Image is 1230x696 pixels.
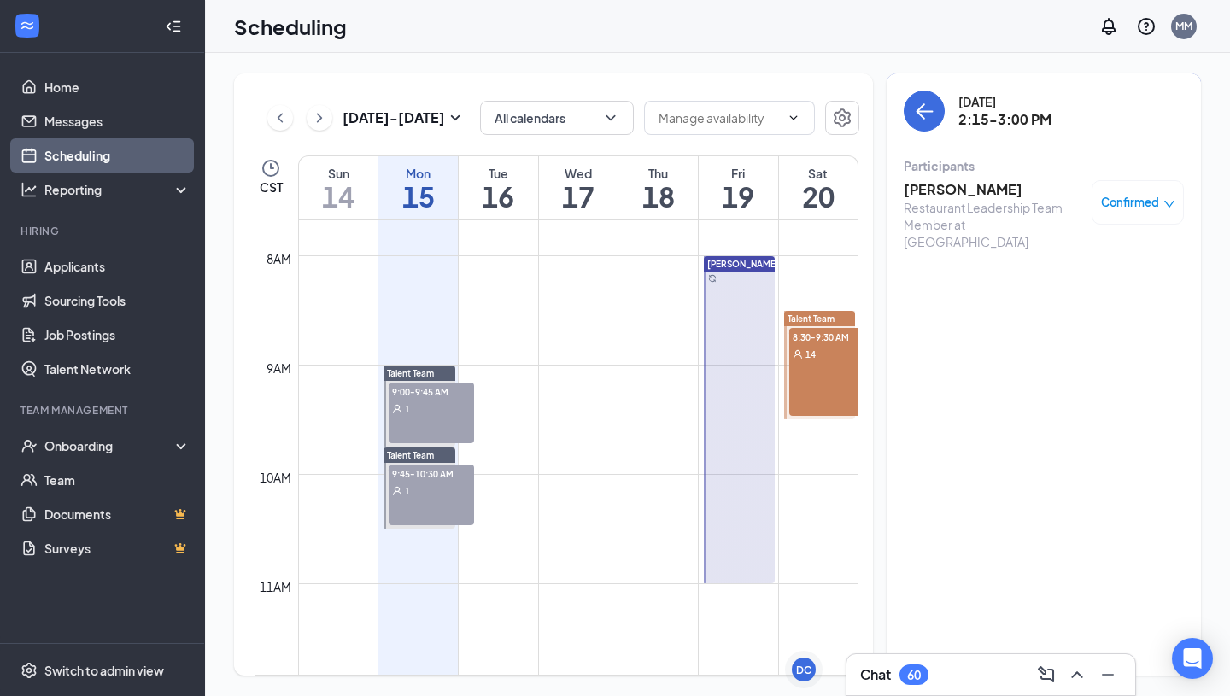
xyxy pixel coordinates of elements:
[165,18,182,35] svg: Collapse
[1136,16,1157,37] svg: QuestionInfo
[1098,664,1118,685] svg: Minimize
[805,348,816,360] span: 14
[20,403,187,418] div: Team Management
[44,70,190,104] a: Home
[343,108,445,127] h3: [DATE] - [DATE]
[914,101,934,121] svg: ArrowLeft
[832,108,852,128] svg: Settings
[44,352,190,386] a: Talent Network
[389,383,474,400] span: 9:00-9:45 AM
[707,259,779,269] span: [PERSON_NAME]
[1033,661,1060,688] button: ComposeMessage
[659,108,780,127] input: Manage availability
[44,318,190,352] a: Job Postings
[1063,661,1091,688] button: ChevronUp
[378,182,458,211] h1: 15
[44,437,176,454] div: Onboarding
[256,577,295,596] div: 11am
[459,165,538,182] div: Tue
[1175,19,1192,33] div: MM
[1036,664,1057,685] svg: ComposeMessage
[907,668,921,682] div: 60
[480,101,634,135] button: All calendarsChevronDown
[1098,16,1119,37] svg: Notifications
[299,165,378,182] div: Sun
[1094,661,1122,688] button: Minimize
[796,663,811,677] div: DC
[699,165,778,182] div: Fri
[904,199,1083,250] div: Restaurant Leadership Team Member at [GEOGRAPHIC_DATA]
[602,109,619,126] svg: ChevronDown
[459,182,538,211] h1: 16
[20,181,38,198] svg: Analysis
[779,165,858,182] div: Sat
[958,110,1051,129] h3: 2:15-3:00 PM
[405,403,410,415] span: 1
[260,178,283,196] span: CST
[378,156,458,219] a: September 15, 2025
[20,662,38,679] svg: Settings
[1172,638,1213,679] div: Open Intercom Messenger
[779,182,858,211] h1: 20
[44,181,191,198] div: Reporting
[539,165,618,182] div: Wed
[787,111,800,125] svg: ChevronDown
[1163,198,1175,210] span: down
[44,249,190,284] a: Applicants
[44,463,190,497] a: Team
[299,156,378,219] a: September 14, 2025
[958,93,1051,110] div: [DATE]
[708,274,717,283] svg: Sync
[539,156,618,219] a: September 17, 2025
[699,182,778,211] h1: 19
[1101,194,1159,211] span: Confirmed
[789,328,875,345] span: 8:30-9:30 AM
[779,156,858,219] a: September 20, 2025
[539,182,618,211] h1: 17
[44,531,190,565] a: SurveysCrown
[299,182,378,211] h1: 14
[261,158,281,178] svg: Clock
[392,404,402,414] svg: User
[20,437,38,454] svg: UserCheck
[459,156,538,219] a: September 16, 2025
[263,249,295,268] div: 8am
[378,165,458,182] div: Mon
[44,497,190,531] a: DocumentsCrown
[618,165,698,182] div: Thu
[44,662,164,679] div: Switch to admin view
[44,284,190,318] a: Sourcing Tools
[44,104,190,138] a: Messages
[860,665,891,684] h3: Chat
[1067,664,1087,685] svg: ChevronUp
[793,349,803,360] svg: User
[392,486,402,496] svg: User
[272,108,289,128] svg: ChevronLeft
[618,182,698,211] h1: 18
[387,450,434,460] span: Talent Team
[234,12,347,41] h1: Scheduling
[618,156,698,219] a: September 18, 2025
[387,368,434,378] span: Talent Team
[20,224,187,238] div: Hiring
[825,101,859,135] button: Settings
[389,465,474,482] span: 9:45-10:30 AM
[311,108,328,128] svg: ChevronRight
[256,468,295,487] div: 10am
[19,17,36,34] svg: WorkstreamLogo
[267,105,293,131] button: ChevronLeft
[307,105,332,131] button: ChevronRight
[699,156,778,219] a: September 19, 2025
[788,313,835,324] span: Talent Team
[405,485,410,497] span: 1
[904,157,1184,174] div: Participants
[445,108,466,128] svg: SmallChevronDown
[263,359,295,377] div: 9am
[904,91,945,132] button: back-button
[44,138,190,173] a: Scheduling
[904,180,1083,199] h3: [PERSON_NAME]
